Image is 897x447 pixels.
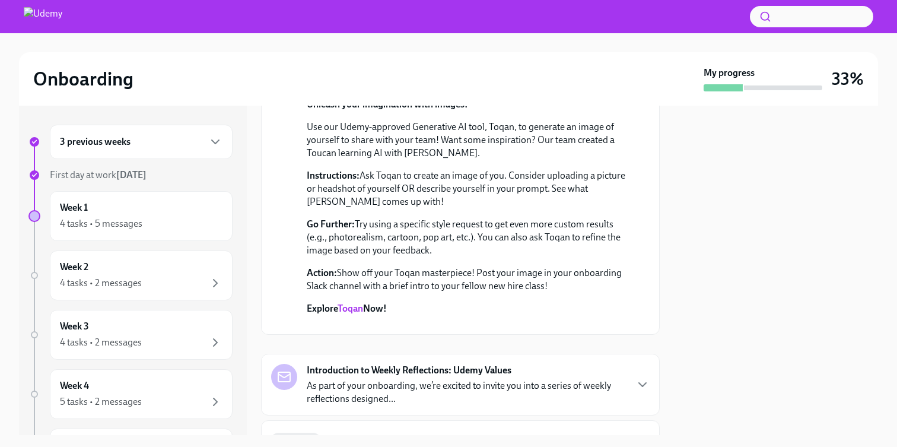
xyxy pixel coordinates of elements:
[50,169,147,180] span: First day at work
[832,68,864,90] h3: 33%
[28,251,233,300] a: Week 24 tasks • 2 messages
[28,191,233,241] a: Week 14 tasks • 5 messages
[307,218,631,257] p: Try using a specific style request to get even more custom results (e.g., photorealism, cartoon, ...
[60,320,89,333] h6: Week 3
[307,364,511,377] strong: Introduction to Weekly Reflections: Udemy Values
[704,66,755,80] strong: My progress
[609,435,650,445] span: Due
[60,395,142,408] div: 5 tasks • 2 messages
[60,217,142,230] div: 4 tasks • 5 messages
[609,435,650,446] span: September 15th, 2025 12:00
[60,135,131,148] h6: 3 previous weeks
[338,303,363,314] a: Toqan
[60,336,142,349] div: 4 tasks • 2 messages
[24,7,62,26] img: Udemy
[33,67,133,91] h2: Onboarding
[330,433,599,446] h6: Values Reflection: Lead the Way
[307,379,626,405] p: As part of your onboarding, we’re excited to invite you into a series of weekly reflections desig...
[307,121,631,160] p: Use our Udemy-approved Generative AI tool, Toqan, to generate an image of yourself to share with ...
[60,277,142,290] div: 4 tasks • 2 messages
[28,310,233,360] a: Week 34 tasks • 2 messages
[60,201,88,214] h6: Week 1
[307,169,631,208] p: Ask Toqan to create an image of you. Consider uploading a picture or headshot of yourself OR desc...
[116,169,147,180] strong: [DATE]
[624,435,650,445] strong: [DATE]
[28,169,233,182] a: First day at work[DATE]
[307,267,631,293] p: Show off your Toqan masterpiece! Post your image in your onboarding Slack channel with a brief in...
[307,218,355,230] strong: Go Further:
[307,267,337,278] strong: Action:
[307,303,387,314] strong: Explore Now!
[50,125,233,159] div: 3 previous weeks
[60,261,88,274] h6: Week 2
[28,369,233,419] a: Week 45 tasks • 2 messages
[60,379,89,392] h6: Week 4
[307,170,360,181] strong: Instructions:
